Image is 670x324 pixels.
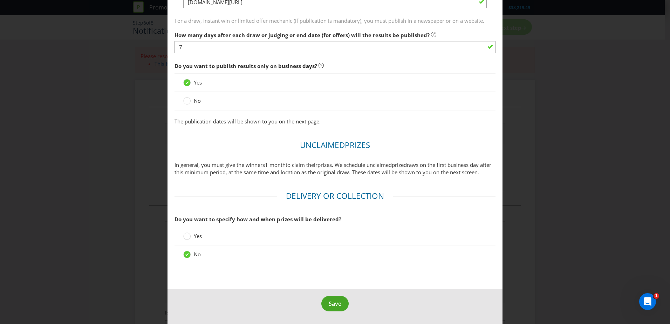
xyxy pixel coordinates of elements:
span: prize [317,161,329,168]
legend: Delivery or Collection [277,190,393,202]
span: Save [329,300,341,308]
span: Unclaimed [300,140,345,150]
span: In general, you must give the winners [175,161,265,168]
iframe: Intercom live chat [639,293,656,310]
span: No [194,97,201,104]
button: Save [321,296,349,312]
p: The publication dates will be shown to you on the next page. [175,118,495,125]
span: s [366,140,370,150]
span: Do you want to publish results only on business days? [175,62,317,69]
span: 1 [654,293,659,299]
span: s. We schedule unclaimed [329,161,392,168]
span: Prize [345,140,366,150]
span: Yes [194,79,202,86]
span: Do you want to specify how and when prizes will be delivered? [175,216,341,223]
span: to claim their [286,161,317,168]
span: draws on the first business day after this minimum period, at the same time and location as the o... [175,161,491,176]
span: Yes [194,232,202,239]
span: For a draw, instant win or limited offer mechanic (if publication is mandatory), you must publish... [175,14,495,25]
span: No [194,251,201,258]
span: How many days after each draw or judging or end date (for offers) will the results be published? [175,32,430,39]
span: 1 month [265,161,286,168]
span: prize [392,161,404,168]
